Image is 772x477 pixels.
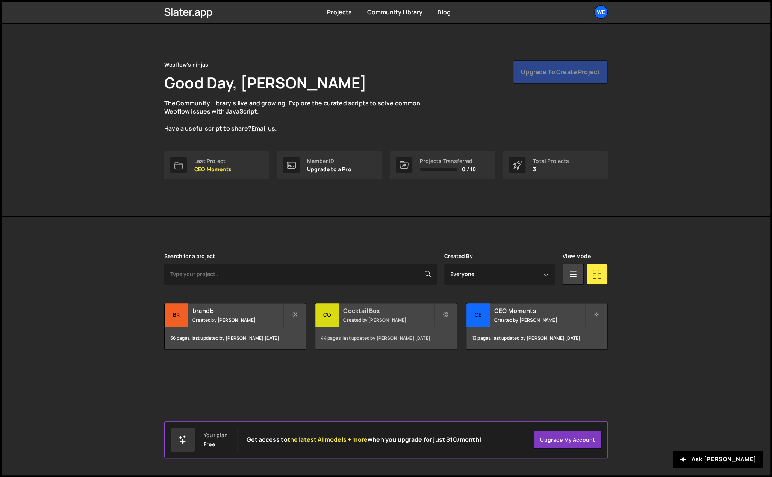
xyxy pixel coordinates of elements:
div: Your plan [204,432,228,438]
a: We [594,5,608,19]
p: 3 [533,166,569,172]
a: br brandЪ Created by [PERSON_NAME] 56 pages, last updated by [PERSON_NAME] [DATE] [164,303,306,350]
small: Created by [PERSON_NAME] [343,317,434,323]
div: Member ID [307,158,351,164]
a: Projects [327,8,352,16]
div: Projects Transferred [420,158,476,164]
a: Last Project CEO Moments [164,151,269,179]
small: Created by [PERSON_NAME] [192,317,283,323]
div: br [165,303,188,327]
span: the latest AI models + more [288,435,368,444]
label: View Mode [563,253,590,259]
label: Created By [444,253,473,259]
p: CEO Moments [194,166,232,172]
div: Free [204,441,215,447]
h2: CEO Moments [494,307,585,315]
input: Type your project... [164,264,437,285]
p: Upgrade to a Pro [307,166,351,172]
h2: Get access to when you upgrade for just $10/month! [246,436,481,443]
div: Last Project [194,158,232,164]
div: CE [466,303,490,327]
a: Upgrade my account [534,431,601,449]
div: Webflow's ninjas [164,60,209,69]
button: Ask [PERSON_NAME] [673,451,763,468]
small: Created by [PERSON_NAME] [494,317,585,323]
a: Community Library [367,8,422,16]
div: Total Projects [533,158,569,164]
a: Blog [437,8,451,16]
div: 13 pages, last updated by [PERSON_NAME] [DATE] [466,327,607,349]
h2: Cocktail Box [343,307,434,315]
a: Email us [251,124,275,132]
p: The is live and growing. Explore the curated scripts to solve common Webflow issues with JavaScri... [164,99,435,133]
div: Co [315,303,339,327]
a: Co Cocktail Box Created by [PERSON_NAME] 44 pages, last updated by [PERSON_NAME] [DATE] [315,303,457,350]
label: Search for a project [164,253,215,259]
a: CE CEO Moments Created by [PERSON_NAME] 13 pages, last updated by [PERSON_NAME] [DATE] [466,303,608,350]
div: 56 pages, last updated by [PERSON_NAME] [DATE] [165,327,306,349]
a: Community Library [176,99,231,107]
span: 0 / 10 [462,166,476,172]
div: 44 pages, last updated by [PERSON_NAME] [DATE] [315,327,456,349]
h2: brandЪ [192,307,283,315]
h1: Good Day, [PERSON_NAME] [164,72,366,93]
